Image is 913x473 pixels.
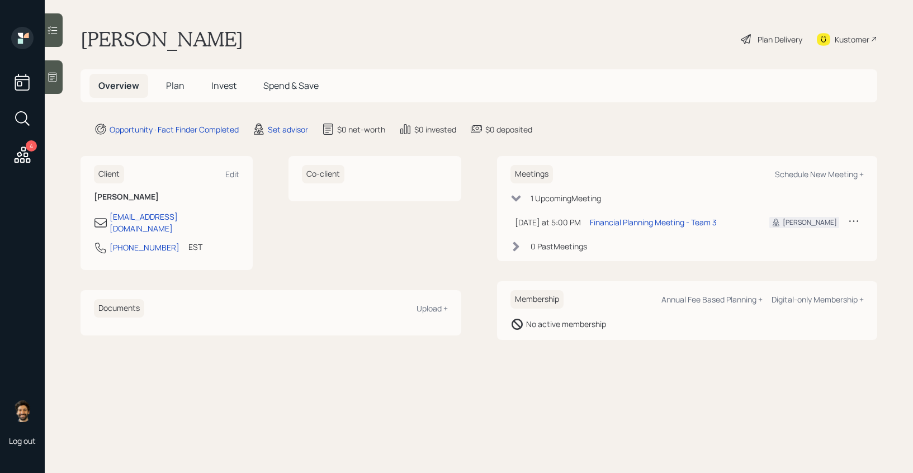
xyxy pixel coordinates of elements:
span: Plan [166,79,185,92]
img: eric-schwartz-headshot.png [11,400,34,422]
div: No active membership [526,318,606,330]
div: 1 Upcoming Meeting [531,192,601,204]
div: [DATE] at 5:00 PM [515,216,581,228]
div: [EMAIL_ADDRESS][DOMAIN_NAME] [110,211,239,234]
h6: Membership [510,290,564,309]
span: Invest [211,79,236,92]
div: 0 Past Meeting s [531,240,587,252]
div: Digital-only Membership + [772,294,864,305]
span: Overview [98,79,139,92]
h6: Client [94,165,124,183]
div: Edit [225,169,239,179]
div: Log out [9,436,36,446]
div: 4 [26,140,37,152]
div: EST [188,241,202,253]
div: Set advisor [268,124,308,135]
div: Financial Planning Meeting - Team 3 [590,216,717,228]
div: Kustomer [835,34,869,45]
div: $0 net-worth [337,124,385,135]
div: [PHONE_NUMBER] [110,242,179,253]
h6: Meetings [510,165,553,183]
div: [PERSON_NAME] [783,217,837,228]
div: Upload + [417,303,448,314]
div: Opportunity · Fact Finder Completed [110,124,239,135]
div: Annual Fee Based Planning + [661,294,763,305]
h1: [PERSON_NAME] [81,27,243,51]
div: $0 invested [414,124,456,135]
h6: [PERSON_NAME] [94,192,239,202]
div: Schedule New Meeting + [775,169,864,179]
span: Spend & Save [263,79,319,92]
h6: Co-client [302,165,344,183]
h6: Documents [94,299,144,318]
div: Plan Delivery [758,34,802,45]
div: $0 deposited [485,124,532,135]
